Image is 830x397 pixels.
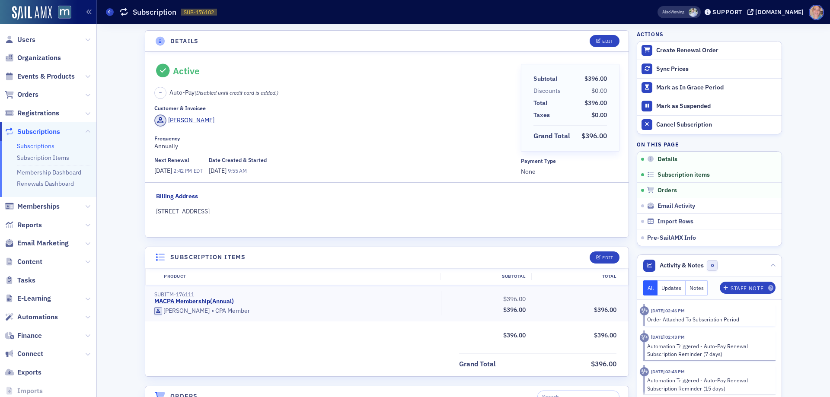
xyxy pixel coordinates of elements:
[17,72,75,81] span: Events & Products
[647,315,769,323] div: Order Attached To Subscription Period
[533,98,547,108] div: Total
[159,89,162,96] span: –
[58,6,71,19] img: SailAMX
[533,86,561,95] div: Discounts
[154,307,210,315] a: [PERSON_NAME]
[591,111,607,119] span: $0.00
[591,359,616,368] span: $396.00
[5,294,51,303] a: E-Learning
[533,86,564,95] span: Discounts
[637,41,782,60] button: Create Renewal Order
[594,331,616,339] span: $396.00
[154,157,189,163] div: Next Renewal
[17,127,60,137] span: Subscriptions
[173,167,192,174] span: 2:42 PM
[5,349,43,359] a: Connect
[154,307,435,315] div: CPA Member
[503,331,526,339] span: $396.00
[755,8,804,16] div: [DOMAIN_NAME]
[590,35,619,47] button: Edit
[531,273,622,280] div: Total
[17,257,42,267] span: Content
[686,280,708,295] button: Notes
[637,140,782,148] h4: On this page
[707,260,718,271] span: 0
[154,135,514,151] div: Annually
[52,6,71,20] a: View Homepage
[656,102,777,110] div: Mark as Suspended
[17,386,43,396] span: Imports
[712,8,742,16] div: Support
[591,87,607,95] span: $0.00
[5,53,61,63] a: Organizations
[647,342,769,358] div: Automation Triggered - Auto-Pay Renewal Subscription Reminder (7 days)
[637,78,782,97] button: Mark as In Grace Period
[5,90,38,99] a: Orders
[637,60,782,78] button: Sync Prices
[651,308,685,314] time: 7/1/2025 02:46 PM
[5,257,42,267] a: Content
[581,131,607,140] span: $396.00
[640,306,649,315] div: Activity
[158,273,441,280] div: Product
[5,238,69,248] a: Email Marketing
[503,295,526,303] span: $396.00
[17,53,61,63] span: Organizations
[640,333,649,342] div: Activity
[658,218,693,225] span: Import Rows
[747,9,807,15] button: [DOMAIN_NAME]
[658,171,710,179] span: Subscription items
[17,108,59,118] span: Registrations
[731,286,763,291] div: Staff Note
[17,35,35,44] span: Users
[640,367,649,376] div: Activity
[533,131,570,141] div: Grand Total
[5,220,42,230] a: Reports
[17,349,43,359] span: Connect
[17,220,42,230] span: Reports
[184,9,214,16] span: SUB-176102
[154,105,206,111] div: Customer & Invoicee
[441,273,531,280] div: Subtotal
[169,88,278,97] span: Auto-Pay
[584,99,607,107] span: $396.00
[533,74,557,83] div: Subtotal
[658,156,677,163] span: Details
[602,39,613,44] div: Edit
[228,167,247,174] span: 9:55 AM
[173,65,200,76] div: Active
[533,98,550,108] span: Total
[459,359,496,369] div: Grand Total
[660,261,704,270] span: Activity & Notes
[156,192,198,201] div: Billing Address
[192,167,203,174] span: EDT
[17,142,54,150] a: Subscriptions
[533,131,573,141] span: Grand Total
[656,121,777,129] div: Cancel Subscription
[651,334,685,340] time: 6/24/2025 02:43 PM
[602,255,613,260] div: Edit
[209,157,267,163] div: Date Created & Started
[17,331,42,340] span: Finance
[647,376,769,392] div: Automation Triggered - Auto-Pay Renewal Subscription Reminder (15 days)
[5,368,41,377] a: Exports
[154,298,234,305] a: MACPA Membership(Annual)
[521,167,620,176] span: None
[637,30,664,38] h4: Actions
[211,307,214,315] span: •
[17,154,69,162] a: Subscription Items
[12,6,52,20] a: SailAMX
[533,111,550,120] div: Taxes
[521,158,556,164] div: Payment Type
[168,116,214,125] div: [PERSON_NAME]
[656,84,777,92] div: Mark as In Grace Period
[643,280,658,295] button: All
[590,251,619,264] button: Edit
[170,253,246,262] h4: Subscription items
[195,89,278,96] span: (Disabled until credit card is added.)
[503,306,526,314] span: $396.00
[154,167,173,175] span: [DATE]
[533,74,560,83] span: Subtotal
[637,115,782,134] button: Cancel Subscription
[154,291,435,298] div: SUBITM-176111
